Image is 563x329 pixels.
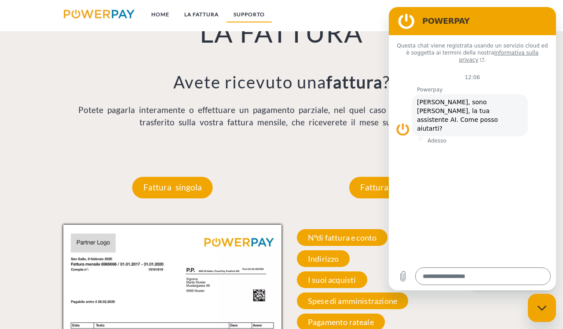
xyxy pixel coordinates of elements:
[144,7,177,22] a: Home
[132,177,213,198] p: Fattura singola
[349,177,432,198] p: Fattura mensile
[326,72,383,92] b: fattura
[297,229,388,246] span: N°di fattura e conto
[458,7,481,22] a: CG
[63,16,500,50] h1: LA FATTURA
[297,271,367,288] span: I suoi acquisti
[528,294,556,322] iframe: Pulsante per aprire la finestra di messaggistica, conversazione in corso
[177,7,226,22] a: LA FATTURA
[226,7,272,22] a: Supporto
[297,250,350,267] span: Indirizzo
[389,7,556,290] iframe: Finestra di messaggistica
[63,104,500,129] p: Potete pagarla interamente o effettuare un pagamento parziale, nel quel caso il saldo rimanente v...
[297,292,408,309] span: Spese di amministrazione
[63,72,500,93] h3: Avete ricevuto una ?
[64,10,135,18] img: logo-powerpay.svg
